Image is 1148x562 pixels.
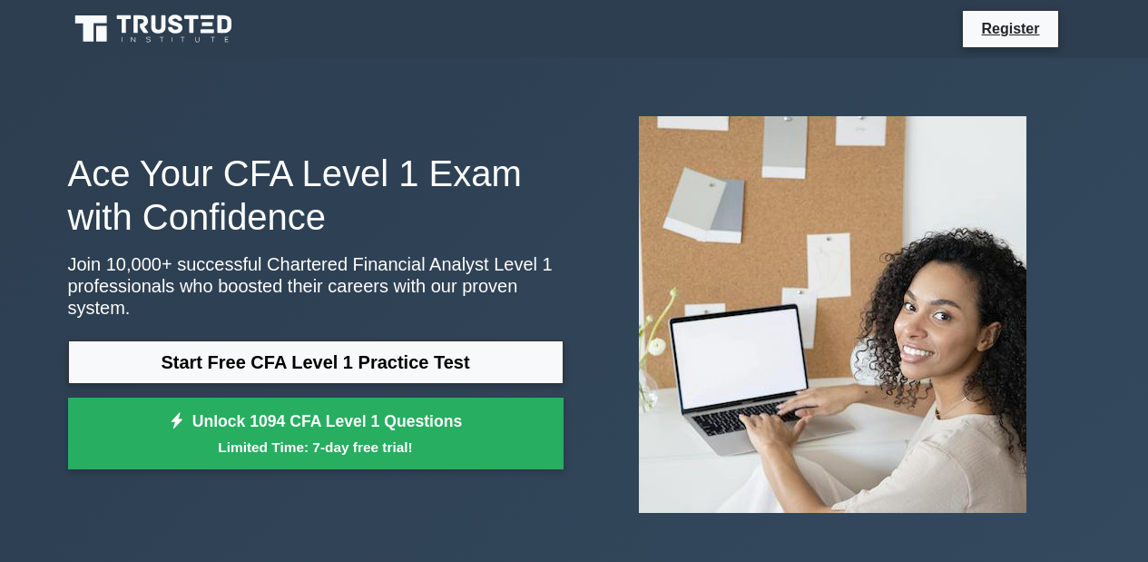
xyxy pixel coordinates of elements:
a: Start Free CFA Level 1 Practice Test [68,340,564,384]
small: Limited Time: 7-day free trial! [91,437,541,458]
a: Unlock 1094 CFA Level 1 QuestionsLimited Time: 7-day free trial! [68,398,564,470]
p: Join 10,000+ successful Chartered Financial Analyst Level 1 professionals who boosted their caree... [68,253,564,319]
h1: Ace Your CFA Level 1 Exam with Confidence [68,152,564,239]
a: Register [970,17,1050,40]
